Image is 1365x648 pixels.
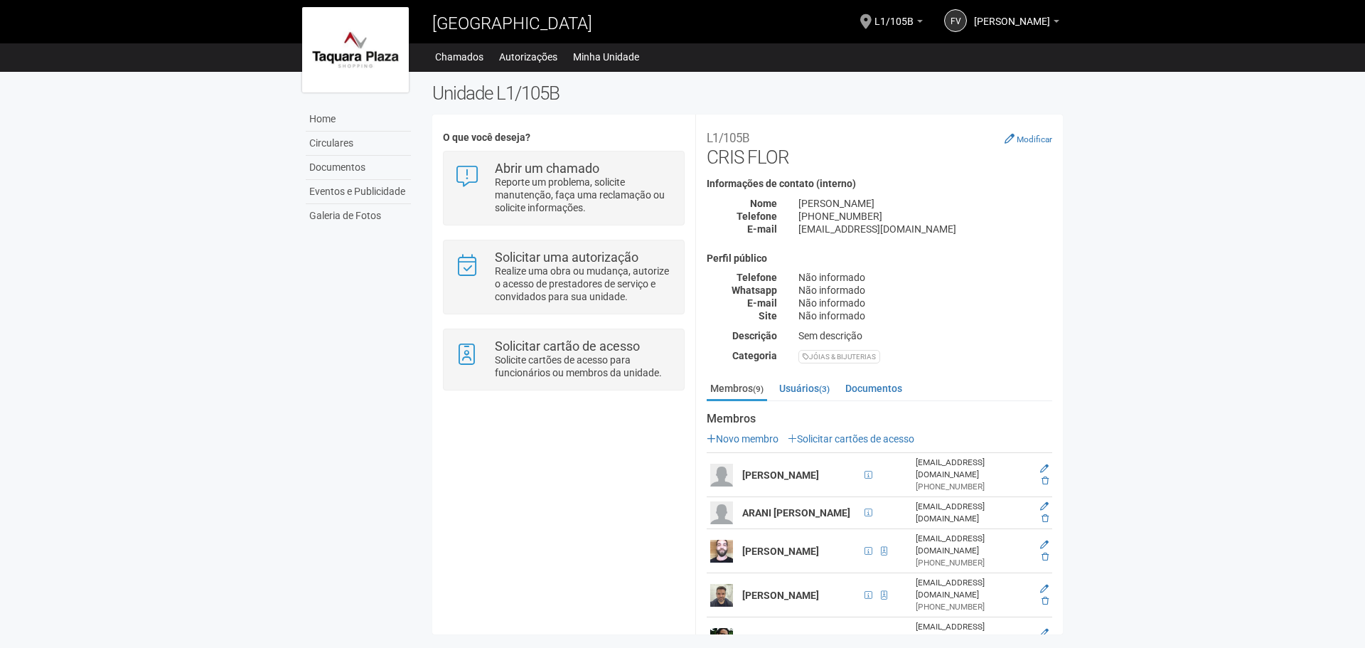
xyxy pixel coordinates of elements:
[499,47,557,67] a: Autorizações
[1042,552,1049,562] a: Excluir membro
[707,433,778,445] a: Novo membro
[435,47,483,67] a: Chamados
[788,271,1063,284] div: Não informado
[916,601,1027,613] div: [PHONE_NUMBER]
[788,297,1063,309] div: Não informado
[306,156,411,180] a: Documentos
[306,204,411,228] a: Galeria de Fotos
[710,501,733,524] img: user.png
[1040,540,1049,550] a: Editar membro
[495,176,673,214] p: Reporte um problema, solicite manutenção, faça uma reclamação ou solicite informações.
[916,557,1027,569] div: [PHONE_NUMBER]
[788,329,1063,342] div: Sem descrição
[742,634,819,645] strong: [PERSON_NAME]
[432,14,592,33] span: [GEOGRAPHIC_DATA]
[732,285,777,296] strong: Whatsapp
[788,284,1063,297] div: Não informado
[944,9,967,32] a: FV
[495,339,640,354] strong: Solicitar cartão de acesso
[742,469,819,481] strong: [PERSON_NAME]
[732,330,777,341] strong: Descrição
[707,253,1052,264] h4: Perfil público
[788,197,1063,210] div: [PERSON_NAME]
[916,457,1027,481] div: [EMAIL_ADDRESS][DOMAIN_NAME]
[788,210,1063,223] div: [PHONE_NUMBER]
[1040,628,1049,638] a: Editar membro
[916,533,1027,557] div: [EMAIL_ADDRESS][DOMAIN_NAME]
[454,340,673,379] a: Solicitar cartão de acesso Solicite cartões de acesso para funcionários ou membros da unidade.
[737,211,777,222] strong: Telefone
[710,584,733,607] img: user.png
[747,297,777,309] strong: E-mail
[1040,584,1049,594] a: Editar membro
[974,18,1059,29] a: [PERSON_NAME]
[759,310,777,322] strong: Site
[432,83,1063,104] h2: Unidade L1/105B
[916,501,1027,525] div: [EMAIL_ADDRESS][DOMAIN_NAME]
[1005,133,1052,144] a: Modificar
[1042,596,1049,606] a: Excluir membro
[742,546,819,557] strong: [PERSON_NAME]
[874,18,923,29] a: L1/105B
[573,47,639,67] a: Minha Unidade
[747,223,777,235] strong: E-mail
[1042,514,1049,524] a: Excluir membro
[842,378,906,399] a: Documentos
[707,131,749,145] small: L1/105B
[1040,464,1049,474] a: Editar membro
[495,265,673,303] p: Realize uma obra ou mudança, autorize o acesso de prestadores de serviço e convidados para sua un...
[874,2,914,27] span: L1/105B
[454,162,673,214] a: Abrir um chamado Reporte um problema, solicite manutenção, faça uma reclamação ou solicite inform...
[974,2,1050,27] span: Fillipe Vidal Ferreira
[1042,476,1049,486] a: Excluir membro
[306,180,411,204] a: Eventos e Publicidade
[798,350,880,363] div: JÓIAS & BIJUTERIAS
[776,378,833,399] a: Usuários(3)
[306,107,411,132] a: Home
[707,179,1052,189] h4: Informações de contato (interno)
[1040,501,1049,511] a: Editar membro
[916,577,1027,601] div: [EMAIL_ADDRESS][DOMAIN_NAME]
[707,378,767,401] a: Membros(9)
[742,507,850,519] strong: ARANI [PERSON_NAME]
[788,223,1063,235] div: [EMAIL_ADDRESS][DOMAIN_NAME]
[443,132,684,143] h4: O que você deseja?
[737,272,777,283] strong: Telefone
[916,621,1027,645] div: [EMAIL_ADDRESS][DOMAIN_NAME]
[753,384,764,394] small: (9)
[306,132,411,156] a: Circulares
[707,125,1052,168] h2: CRIS FLOR
[916,481,1027,493] div: [PHONE_NUMBER]
[750,198,777,209] strong: Nome
[495,250,638,265] strong: Solicitar uma autorização
[454,251,673,303] a: Solicitar uma autorização Realize uma obra ou mudança, autorize o acesso de prestadores de serviç...
[1017,134,1052,144] small: Modificar
[788,433,914,445] a: Solicitar cartões de acesso
[710,464,733,487] img: user.png
[819,384,830,394] small: (3)
[742,590,819,601] strong: [PERSON_NAME]
[710,540,733,563] img: user.png
[707,413,1052,425] strong: Membros
[302,7,409,92] img: logo.jpg
[732,350,777,361] strong: Categoria
[495,354,673,379] p: Solicite cartões de acesso para funcionários ou membros da unidade.
[788,309,1063,322] div: Não informado
[495,161,599,176] strong: Abrir um chamado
